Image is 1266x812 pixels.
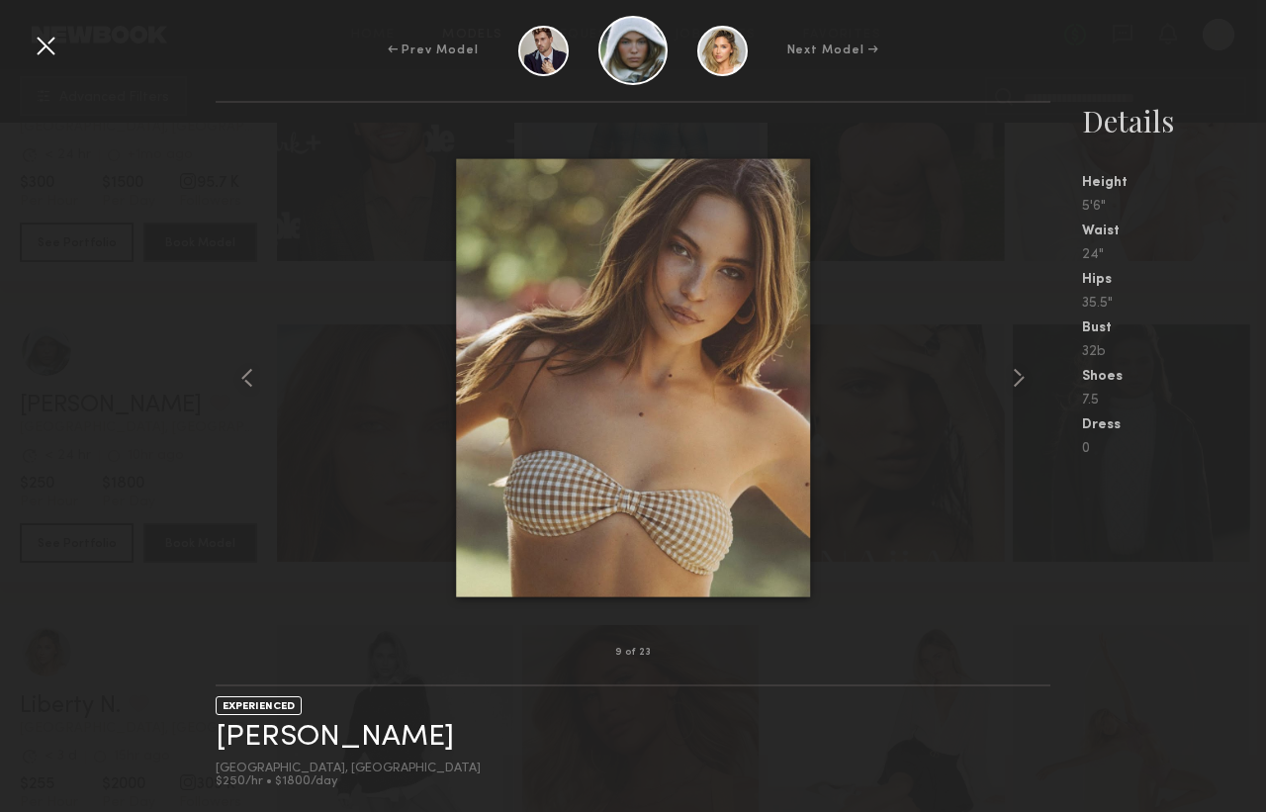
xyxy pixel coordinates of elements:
div: 32b [1082,345,1266,359]
div: EXPERIENCED [216,696,302,715]
div: 24" [1082,248,1266,262]
div: Details [1082,101,1266,140]
div: $250/hr • $1800/day [216,775,481,788]
div: [GEOGRAPHIC_DATA], [GEOGRAPHIC_DATA] [216,763,481,775]
div: ← Prev Model [388,42,479,59]
div: Hips [1082,273,1266,287]
div: 35.5" [1082,297,1266,311]
div: 0 [1082,442,1266,456]
div: Height [1082,176,1266,190]
a: [PERSON_NAME] [216,722,454,753]
div: Dress [1082,418,1266,432]
div: 7.5 [1082,394,1266,407]
div: Next Model → [787,42,879,59]
div: 5'6" [1082,200,1266,214]
div: Waist [1082,225,1266,238]
div: Bust [1082,321,1266,335]
div: Shoes [1082,370,1266,384]
div: 9 of 23 [615,648,650,658]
